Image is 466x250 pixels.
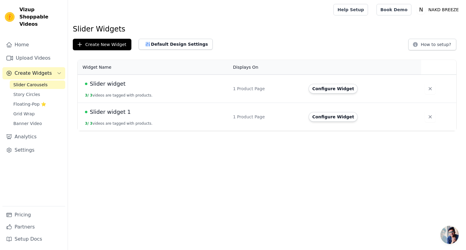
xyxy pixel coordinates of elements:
th: Widget Name [78,60,229,75]
button: 3/ 3videos are tagged with products. [85,93,153,98]
button: N NAKD BREEZE [416,4,461,15]
a: Setup Docs [2,233,65,245]
span: Slider Carousels [13,82,48,88]
span: Banner Video [13,120,42,127]
th: Displays On [229,60,305,75]
a: Upload Videos [2,52,65,64]
img: Vizup [5,12,15,22]
div: 1 Product Page [233,86,301,92]
span: Grid Wrap [13,111,35,117]
div: Open chat [441,226,459,244]
a: Grid Wrap [10,110,65,118]
a: Banner Video [10,119,65,128]
span: Floating-Pop ⭐ [13,101,46,107]
a: Partners [2,221,65,233]
span: Create Widgets [15,70,52,77]
span: Vizup Shoppable Videos [19,6,63,28]
span: 3 / [85,121,89,126]
a: Settings [2,144,65,156]
div: 1 Product Page [233,114,301,120]
span: 3 [90,93,93,97]
a: Analytics [2,131,65,143]
a: Story Circles [10,90,65,99]
a: Help Setup [333,4,368,15]
span: 3 [90,121,93,126]
span: Slider widget [90,80,126,88]
a: Slider Carousels [10,81,65,89]
p: NAKD BREEZE [426,4,461,15]
a: Floating-Pop ⭐ [10,100,65,108]
span: Live Published [85,83,87,85]
span: 3 / [85,93,89,97]
button: Configure Widget [309,84,358,94]
span: Story Circles [13,91,40,97]
span: Live Published [85,111,87,113]
h1: Slider Widgets [73,24,461,34]
span: Slider widget 1 [90,108,131,116]
button: Delete widget [425,111,436,122]
button: How to setup? [408,39,456,50]
button: 3/ 3videos are tagged with products. [85,121,153,126]
a: Book Demo [377,4,411,15]
button: Create New Widget [73,39,131,50]
button: Create Widgets [2,67,65,79]
text: N [419,7,423,13]
a: Pricing [2,209,65,221]
a: How to setup? [408,43,456,49]
a: Home [2,39,65,51]
button: Default Design Settings [139,39,213,50]
button: Delete widget [425,83,436,94]
button: Configure Widget [309,112,358,122]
